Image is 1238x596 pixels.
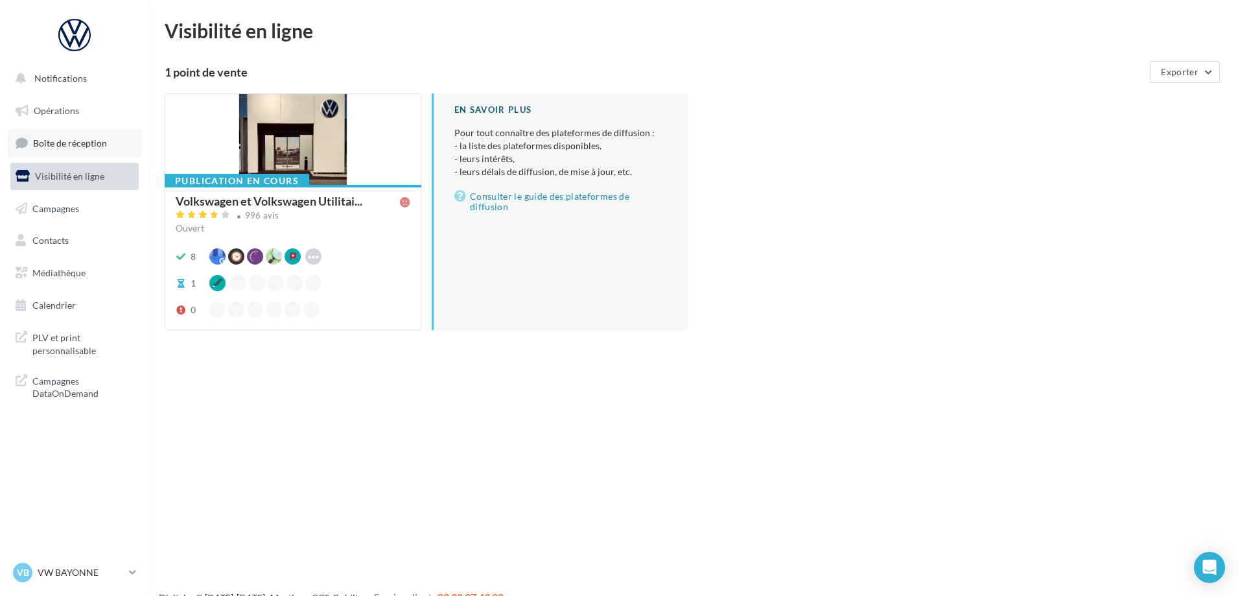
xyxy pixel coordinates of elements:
a: 996 avis [176,209,410,224]
span: Boîte de réception [33,137,107,149]
li: - leurs intérêts, [454,152,668,165]
button: Notifications [8,65,136,92]
a: Contacts [8,227,141,254]
span: Visibilité en ligne [35,171,104,182]
a: PLV et print personnalisable [8,324,141,362]
div: Publication en cours [165,174,309,188]
span: Calendrier [32,300,76,311]
div: 996 avis [245,211,279,220]
a: Campagnes DataOnDemand [8,367,141,405]
span: Ouvert [176,222,204,233]
li: - la liste des plateformes disponibles, [454,139,668,152]
a: Opérations [8,97,141,125]
div: En savoir plus [454,104,668,116]
span: VB [17,566,29,579]
span: Notifications [34,73,87,84]
span: Exporter [1161,66,1198,77]
div: 0 [191,304,196,316]
div: 1 [191,277,196,290]
a: Visibilité en ligne [8,163,141,190]
li: - leurs délais de diffusion, de mise à jour, etc. [454,165,668,178]
div: 1 point de vente [165,66,1145,78]
a: Médiathèque [8,259,141,287]
span: Volkswagen et Volkswagen Utilitai... [176,195,362,207]
a: Campagnes [8,195,141,222]
div: Visibilité en ligne [165,21,1222,40]
a: Calendrier [8,292,141,319]
div: Open Intercom Messenger [1194,552,1225,583]
p: Pour tout connaître des plateformes de diffusion : [454,126,668,178]
span: Campagnes [32,202,79,213]
span: Campagnes DataOnDemand [32,372,134,400]
p: VW BAYONNE [38,566,124,579]
span: Contacts [32,235,69,246]
a: Boîte de réception [8,129,141,157]
span: Opérations [34,105,79,116]
button: Exporter [1150,61,1220,83]
a: Consulter le guide des plateformes de diffusion [454,189,668,215]
div: 8 [191,250,196,263]
span: Médiathèque [32,267,86,278]
span: PLV et print personnalisable [32,329,134,357]
a: VB VW BAYONNE [10,560,139,585]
